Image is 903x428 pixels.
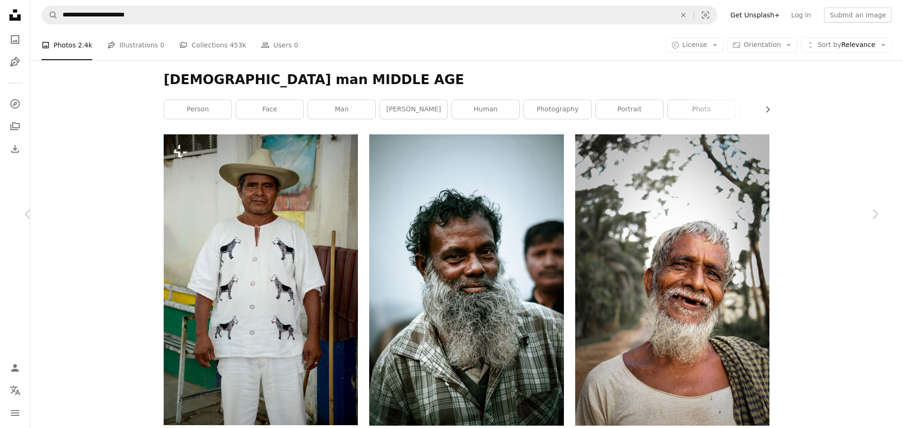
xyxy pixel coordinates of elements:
a: Log in / Sign up [6,358,24,377]
h1: [DEMOGRAPHIC_DATA] man MIDDLE AGE [164,71,769,88]
a: Photos [6,30,24,49]
button: License [666,38,724,53]
a: Download History [6,140,24,158]
span: 453k [230,40,246,50]
a: [PERSON_NAME] [380,100,447,119]
a: Get Unsplash+ [725,8,785,23]
span: 0 [294,40,298,50]
a: grey [740,100,807,119]
span: License [682,41,707,48]
a: Collections 453k [179,30,246,60]
a: face [236,100,303,119]
a: Illustrations [6,53,24,71]
a: photo [668,100,735,119]
a: Illustrations 0 [107,30,164,60]
span: Orientation [744,41,781,48]
button: Sort byRelevance [801,38,892,53]
a: a man with a white beard and a white beard [575,275,769,284]
a: human [452,100,519,119]
button: Menu [6,404,24,422]
a: Explore [6,94,24,113]
img: a man with a beard [369,134,563,426]
a: man [308,100,375,119]
a: a man with a beard [369,275,563,284]
a: Users 0 [261,30,298,60]
button: Visual search [694,6,717,24]
a: Next [847,169,903,259]
img: a man with a white beard and a white beard [575,134,769,426]
span: Sort by [817,41,841,48]
form: Find visuals sitewide [41,6,717,24]
span: Relevance [817,40,875,50]
a: Collections [6,117,24,136]
a: Log in [785,8,816,23]
span: 0 [160,40,165,50]
button: Orientation [727,38,797,53]
button: Search Unsplash [42,6,58,24]
a: portrait [596,100,663,119]
img: A man wearing a dog-decorated shirt and hat. [164,134,358,425]
button: scroll list to the right [759,100,769,119]
button: Clear [673,6,694,24]
a: photography [524,100,591,119]
button: Language [6,381,24,400]
a: A man wearing a dog-decorated shirt and hat. [164,275,358,284]
button: Submit an image [824,8,892,23]
a: person [164,100,231,119]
